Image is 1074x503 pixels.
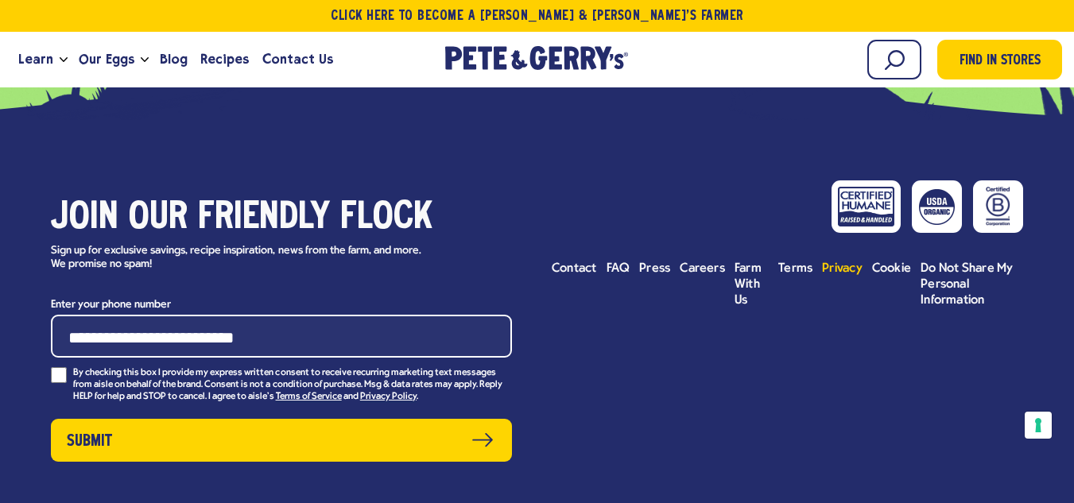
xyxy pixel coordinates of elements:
[18,49,53,69] span: Learn
[360,392,417,403] a: Privacy Policy
[51,367,67,383] input: By checking this box I provide my express written consent to receive recurring marketing text mes...
[639,262,670,275] span: Press
[607,261,630,277] a: FAQ
[552,261,597,277] a: Contact
[51,245,436,272] p: Sign up for exclusive savings, recipe inspiration, news from the farm, and more. We promise no spam!
[200,49,249,69] span: Recipes
[51,196,512,241] h3: Join our friendly flock
[607,262,630,275] span: FAQ
[680,261,725,277] a: Careers
[960,51,1041,72] span: Find in Stores
[639,261,670,277] a: Press
[552,262,597,275] span: Contact
[12,38,60,81] a: Learn
[680,262,725,275] span: Careers
[141,57,149,63] button: Open the dropdown menu for Our Eggs
[194,38,255,81] a: Recipes
[778,262,812,275] span: Terms
[867,40,921,79] input: Search
[872,262,911,275] span: Cookie
[872,261,911,277] a: Cookie
[921,262,1013,307] span: Do Not Share My Personal Information
[153,38,194,81] a: Blog
[60,57,68,63] button: Open the dropdown menu for Learn
[822,261,863,277] a: Privacy
[921,261,1023,308] a: Do Not Share My Personal Information
[73,367,512,403] p: By checking this box I provide my express written consent to receive recurring marketing text mes...
[51,419,512,462] button: Submit
[735,261,769,308] a: Farm With Us
[256,38,339,81] a: Contact Us
[735,262,762,307] span: Farm With Us
[51,295,512,315] label: Enter your phone number
[822,262,863,275] span: Privacy
[778,261,812,277] a: Terms
[160,49,188,69] span: Blog
[79,49,134,69] span: Our Eggs
[937,40,1062,79] a: Find in Stores
[262,49,333,69] span: Contact Us
[552,261,1023,308] ul: Footer menu
[1025,412,1052,439] button: Your consent preferences for tracking technologies
[276,392,342,403] a: Terms of Service
[72,38,141,81] a: Our Eggs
